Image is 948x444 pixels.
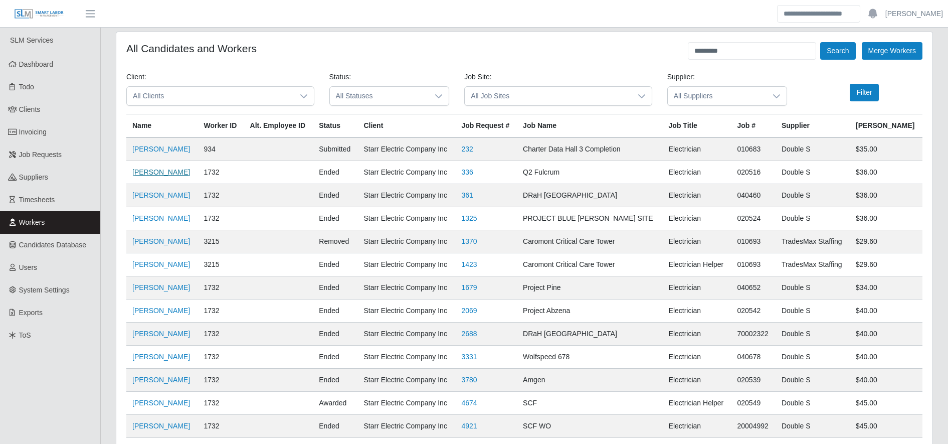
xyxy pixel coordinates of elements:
span: ToS [19,331,31,339]
td: $40.00 [850,346,922,369]
td: Double S [776,415,850,438]
td: ended [313,253,357,276]
td: Electrician [663,161,731,184]
span: Timesheets [19,196,55,204]
label: Job Site: [464,72,491,82]
td: 020524 [731,207,776,230]
a: [PERSON_NAME] [132,283,190,291]
a: [PERSON_NAME] [132,353,190,361]
td: ended [313,415,357,438]
td: 010683 [731,137,776,161]
td: ended [313,161,357,184]
td: submitted [313,137,357,161]
td: 1732 [198,392,244,415]
th: Job Name [517,114,662,138]
th: Worker ID [198,114,244,138]
input: Search [777,5,860,23]
td: Electrician Helper [663,253,731,276]
td: Starr Electric Company Inc [357,346,455,369]
span: Job Requests [19,151,62,159]
span: System Settings [19,286,70,294]
th: Job # [731,114,776,138]
td: Project Pine [517,276,662,300]
td: $36.00 [850,161,922,184]
label: Client: [126,72,146,82]
span: SLM Services [10,36,53,44]
td: Electrician [663,323,731,346]
span: Invoicing [19,128,47,136]
td: Electrician [663,300,731,323]
td: Starr Electric Company Inc [357,392,455,415]
td: Starr Electric Company Inc [357,230,455,253]
td: Electrician [663,415,731,438]
button: Merge Workers [862,42,922,60]
td: $36.00 [850,207,922,230]
td: Electrician [663,230,731,253]
th: Job Request # [456,114,517,138]
th: Status [313,114,357,138]
td: Double S [776,300,850,323]
td: 1732 [198,346,244,369]
td: Electrician Helper [663,392,731,415]
td: 020539 [731,369,776,392]
td: SCF [517,392,662,415]
td: $45.00 [850,415,922,438]
td: Double S [776,161,850,184]
span: Suppliers [19,173,48,181]
a: 232 [462,145,473,153]
td: Starr Electric Company Inc [357,323,455,346]
a: [PERSON_NAME] [132,145,190,153]
td: 1732 [198,184,244,207]
a: 4674 [462,399,477,407]
td: PROJECT BLUE [PERSON_NAME] SITE [517,207,662,230]
td: $36.00 [850,184,922,207]
td: ended [313,369,357,392]
td: 1732 [198,161,244,184]
td: Starr Electric Company Inc [357,207,455,230]
td: Starr Electric Company Inc [357,253,455,276]
a: 4921 [462,422,477,430]
span: All Suppliers [668,87,767,105]
td: 040678 [731,346,776,369]
span: All Job Sites [465,87,632,105]
td: ended [313,207,357,230]
button: Filter [850,84,878,101]
a: 2688 [462,330,477,338]
td: ended [313,300,357,323]
td: $35.00 [850,137,922,161]
td: $45.00 [850,392,922,415]
td: 3215 [198,253,244,276]
span: Users [19,263,38,271]
td: Q2 Fulcrum [517,161,662,184]
a: [PERSON_NAME] [132,330,190,338]
td: Electrician [663,369,731,392]
a: 1679 [462,283,477,291]
td: ended [313,276,357,300]
th: Supplier [776,114,850,138]
td: DRaH [GEOGRAPHIC_DATA] [517,323,662,346]
td: Double S [776,137,850,161]
td: Charter Data Hall 3 Completion [517,137,662,161]
span: Exports [19,309,43,317]
th: Alt. Employee ID [244,114,313,138]
td: ended [313,184,357,207]
td: Amgen [517,369,662,392]
td: Caromont Critical Care Tower [517,230,662,253]
td: Electrician [663,207,731,230]
span: Clients [19,105,41,113]
td: Starr Electric Company Inc [357,369,455,392]
td: 1732 [198,323,244,346]
td: 010693 [731,253,776,276]
a: [PERSON_NAME] [132,191,190,199]
td: 1732 [198,300,244,323]
td: Starr Electric Company Inc [357,415,455,438]
h4: All Candidates and Workers [126,42,257,55]
span: Workers [19,218,45,226]
th: [PERSON_NAME] [850,114,922,138]
a: [PERSON_NAME] [885,9,943,19]
td: Starr Electric Company Inc [357,276,455,300]
td: 934 [198,137,244,161]
td: $40.00 [850,323,922,346]
td: $40.00 [850,300,922,323]
th: Client [357,114,455,138]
